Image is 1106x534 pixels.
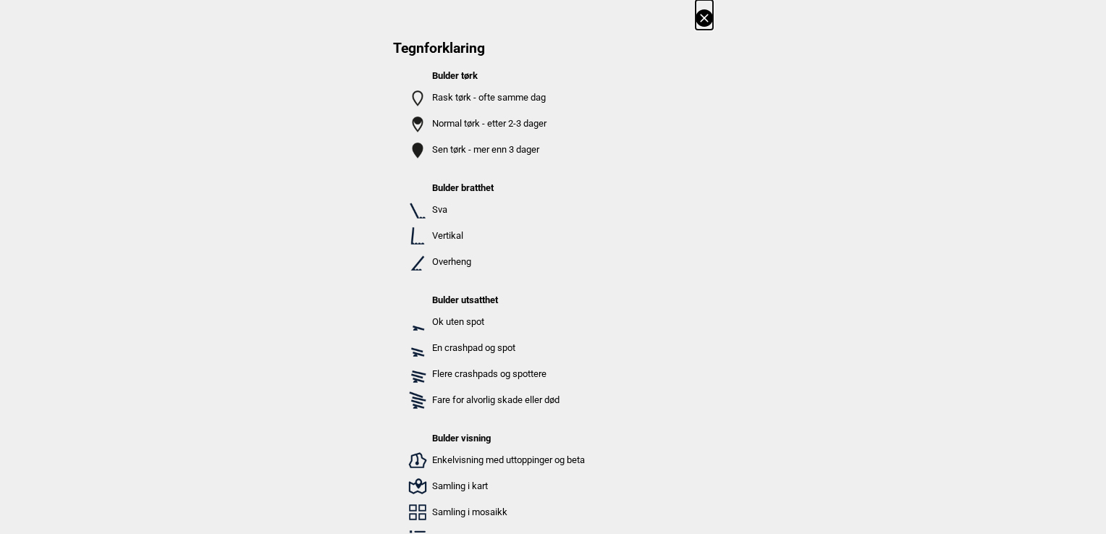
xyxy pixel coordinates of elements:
[432,393,586,407] p: Fare for alvorlig skade eller død
[432,255,586,269] p: Overheng
[432,90,586,105] p: Rask tørk - ofte samme dag
[432,505,586,520] p: Samling i mosaikk
[432,479,586,493] p: Samling i kart
[432,367,586,381] p: Flere crashpads og spottere
[432,203,586,217] p: Sva
[432,182,494,193] strong: Bulder bratthet
[432,70,478,81] strong: Bulder tørk
[432,294,498,305] strong: Bulder utsatthet
[432,315,586,329] p: Ok uten spot
[432,341,586,355] p: En crashpad og spot
[432,453,586,467] p: Enkelvisning med uttoppinger og beta
[432,116,586,131] p: Normal tørk - etter 2-3 dager
[432,433,491,444] strong: Bulder visning
[432,143,586,157] p: Sen tørk - mer enn 3 dager
[432,229,586,243] p: Vertikal
[393,40,485,56] span: Tegnforklaring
